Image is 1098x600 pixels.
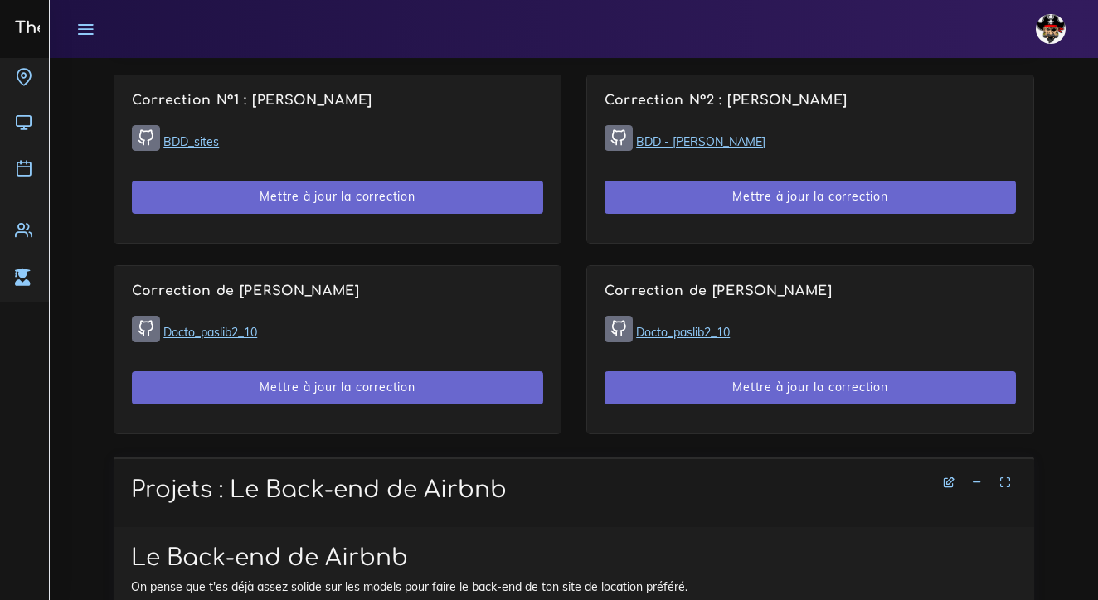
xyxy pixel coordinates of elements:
h4: Correction N°2 : [PERSON_NAME] [605,93,1016,109]
h4: Correction de [PERSON_NAME] [132,283,543,299]
p: On pense que t'es déjà assez solide sur les models pour faire le back-end de ton site de location... [131,578,1017,595]
a: Docto_paslib2_10 [636,325,730,340]
button: Mettre à jour la correction [605,181,1016,215]
h1: Le Back-end de Airbnb [131,544,1017,573]
h1: Projets : Le Back-end de Airbnb [131,477,1017,505]
a: Docto_paslib2_10 [163,325,257,340]
img: avatar [1036,14,1066,44]
a: BDD_sites [163,134,219,149]
h3: The Hacking Project [10,19,186,37]
button: Mettre à jour la correction [132,181,543,215]
h4: Correction de [PERSON_NAME] [605,283,1016,299]
a: BDD - [PERSON_NAME] [636,134,765,149]
h4: Correction N°1 : [PERSON_NAME] [132,93,543,109]
button: Mettre à jour la correction [605,371,1016,405]
button: Mettre à jour la correction [132,371,543,405]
